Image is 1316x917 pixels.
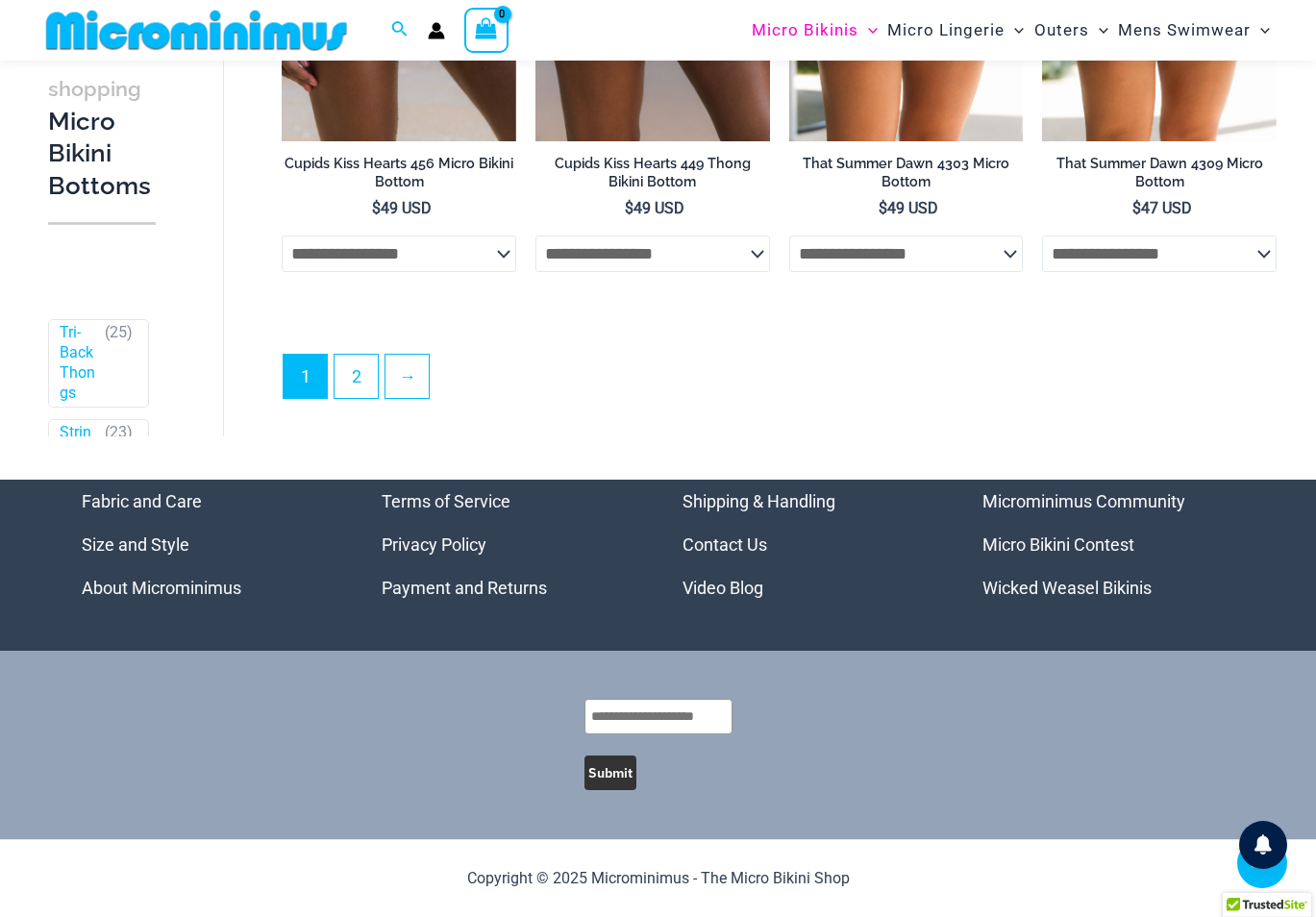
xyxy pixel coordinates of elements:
[879,199,938,217] bdi: 49 USD
[584,756,636,790] button: Submit
[428,22,445,39] a: Account icon link
[82,864,1235,893] p: Copyright © 2025 Microminimus - The Micro Bikini Shop
[105,323,133,403] span: ( )
[882,6,1029,55] a: Micro LingerieMenu ToggleMenu Toggle
[789,155,1024,190] h2: That Summer Dawn 4303 Micro Bottom
[391,18,409,42] a: Search icon link
[535,155,770,198] a: Cupids Kiss Hearts 449 Thong Bikini Bottom
[747,6,882,55] a: Micro BikinisMenu ToggleMenu Toggle
[82,491,202,511] a: Fabric and Care
[382,578,547,598] a: Payment and Returns
[752,6,858,55] span: Micro Bikinis
[1042,155,1277,198] a: That Summer Dawn 4309 Micro Bottom
[1113,6,1275,55] a: Mens SwimwearMenu ToggleMenu Toggle
[683,534,767,555] a: Contact Us
[38,9,355,52] img: MM SHOP LOGO FLAT
[1030,6,1113,55] a: OutersMenu ToggleMenu Toggle
[1005,6,1024,55] span: Menu Toggle
[82,480,335,609] nav: Menu
[1034,6,1089,55] span: Outers
[744,3,1278,58] nav: Site Navigation
[82,480,335,609] aside: Footer Widget 1
[1132,199,1141,217] span: $
[105,422,133,522] span: ( )
[464,8,509,52] a: View Shopping Cart, empty
[683,491,835,511] a: Shipping & Handling
[382,480,634,609] aside: Footer Widget 2
[282,155,516,190] h2: Cupids Kiss Hearts 456 Micro Bikini Bottom
[1042,155,1277,190] h2: That Summer Dawn 4309 Micro Bottom
[625,199,633,217] span: $
[535,155,770,190] h2: Cupids Kiss Hearts 449 Thong Bikini Bottom
[879,199,887,217] span: $
[887,6,1005,55] span: Micro Lingerie
[48,77,141,101] span: shopping
[110,323,127,341] span: 25
[683,480,935,609] aside: Footer Widget 3
[982,480,1235,609] nav: Menu
[82,578,241,598] a: About Microminimus
[110,422,127,440] span: 23
[282,354,1277,409] nav: Product Pagination
[284,355,327,398] span: Page 1
[1251,6,1270,55] span: Menu Toggle
[683,578,763,598] a: Video Blog
[60,323,96,403] a: Tri-Back Thongs
[858,6,878,55] span: Menu Toggle
[982,480,1235,609] aside: Footer Widget 4
[48,72,156,203] h3: Micro Bikini Bottoms
[385,355,429,398] a: →
[683,480,935,609] nav: Menu
[382,491,510,511] a: Terms of Service
[282,155,516,198] a: Cupids Kiss Hearts 456 Micro Bikini Bottom
[982,534,1134,555] a: Micro Bikini Contest
[372,199,381,217] span: $
[372,199,432,217] bdi: 49 USD
[789,155,1024,198] a: That Summer Dawn 4303 Micro Bottom
[335,355,378,398] a: Page 2
[982,578,1152,598] a: Wicked Weasel Bikinis
[982,491,1185,511] a: Microminimus Community
[1118,6,1251,55] span: Mens Swimwear
[1132,199,1192,217] bdi: 47 USD
[1089,6,1108,55] span: Menu Toggle
[625,199,684,217] bdi: 49 USD
[382,480,634,609] nav: Menu
[82,534,189,555] a: Size and Style
[382,534,486,555] a: Privacy Policy
[60,422,96,522] a: String Back Thongs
